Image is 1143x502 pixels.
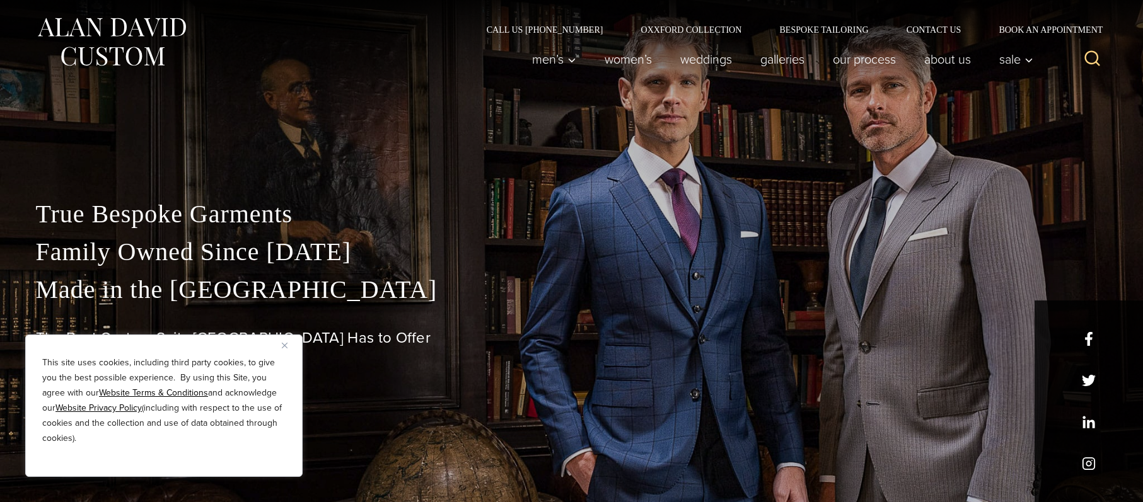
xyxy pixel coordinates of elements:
span: Men’s [532,53,576,66]
a: Bespoke Tailoring [760,25,887,34]
button: Close [282,338,297,353]
h1: The Best Custom Suits [GEOGRAPHIC_DATA] Has to Offer [36,329,1108,347]
a: Book an Appointment [980,25,1107,34]
img: Alan David Custom [36,14,187,70]
a: Website Terms & Conditions [99,386,208,399]
p: True Bespoke Garments Family Owned Since [DATE] Made in the [GEOGRAPHIC_DATA] [36,195,1108,309]
a: Oxxford Collection [622,25,760,34]
span: Sale [999,53,1033,66]
a: weddings [666,47,746,72]
button: View Search Form [1077,44,1108,74]
nav: Secondary Navigation [468,25,1108,34]
a: Our Process [818,47,910,72]
a: Contact Us [888,25,980,34]
p: This site uses cookies, including third party cookies, to give you the best possible experience. ... [42,355,286,446]
a: About Us [910,47,985,72]
a: Galleries [746,47,818,72]
a: Website Privacy Policy [55,401,142,414]
a: Call Us [PHONE_NUMBER] [468,25,622,34]
a: Women’s [590,47,666,72]
img: Close [282,343,287,348]
nav: Primary Navigation [518,47,1040,72]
